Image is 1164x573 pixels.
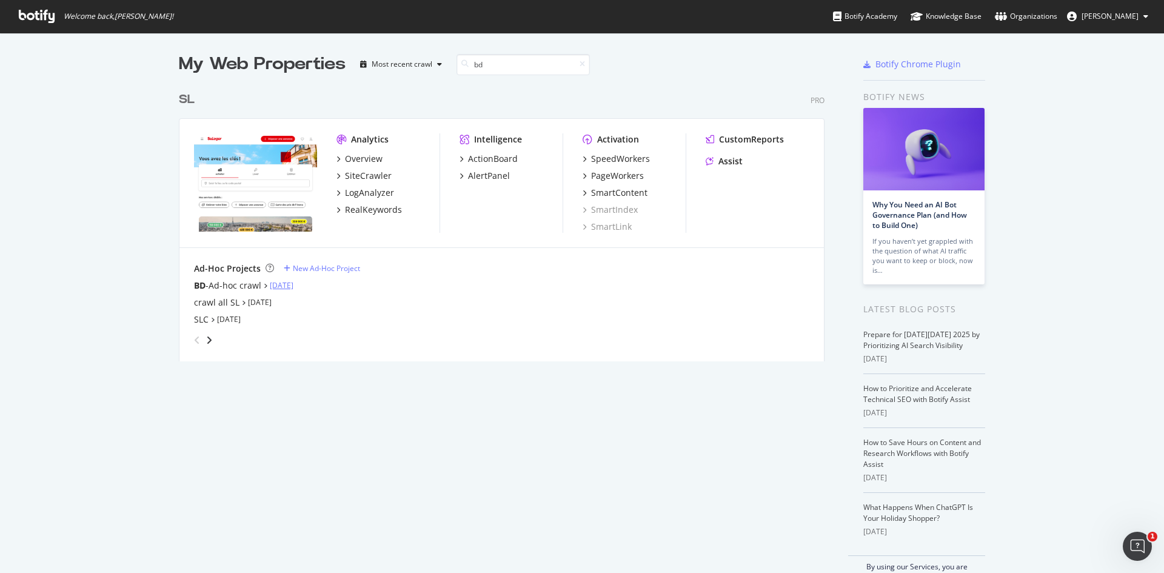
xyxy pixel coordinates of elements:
[293,263,360,273] div: New Ad-Hoc Project
[372,61,432,68] div: Most recent crawl
[706,155,743,167] a: Assist
[995,10,1057,22] div: Organizations
[336,170,392,182] a: SiteCrawler
[583,221,632,233] a: SmartLink
[468,153,518,165] div: ActionBoard
[460,153,518,165] a: ActionBoard
[457,54,590,75] input: Search
[863,526,985,537] div: [DATE]
[863,329,980,350] a: Prepare for [DATE][DATE] 2025 by Prioritizing AI Search Visibility
[270,280,293,290] a: [DATE]
[284,263,360,273] a: New Ad-Hoc Project
[460,170,510,182] a: AlertPanel
[205,334,213,346] div: angle-right
[863,383,972,404] a: How to Prioritize and Accelerate Technical SEO with Botify Assist
[583,153,650,165] a: SpeedWorkers
[194,313,209,326] a: SLC
[179,91,195,109] div: SL
[872,199,967,230] a: Why You Need an AI Bot Governance Plan (and How to Build One)
[591,187,647,199] div: SmartContent
[833,10,897,22] div: Botify Academy
[336,204,402,216] a: RealKeywords
[194,263,261,275] div: Ad-Hoc Projects
[194,280,206,291] b: BD
[718,155,743,167] div: Assist
[863,437,981,469] a: How to Save Hours on Content and Research Workflows with Botify Assist
[863,407,985,418] div: [DATE]
[591,153,650,165] div: SpeedWorkers
[194,280,261,292] a: BD-Ad-hoc crawl
[591,170,644,182] div: PageWorkers
[345,153,383,165] div: Overview
[179,52,346,76] div: My Web Properties
[911,10,982,22] div: Knowledge Base
[583,204,638,216] a: SmartIndex
[583,170,644,182] a: PageWorkers
[863,58,961,70] a: Botify Chrome Plugin
[1148,532,1157,541] span: 1
[863,303,985,316] div: Latest Blog Posts
[474,133,522,146] div: Intelligence
[194,133,317,232] img: seloger.com
[597,133,639,146] div: Activation
[1057,7,1158,26] button: [PERSON_NAME]
[1123,532,1152,561] iframe: Intercom live chat
[345,170,392,182] div: SiteCrawler
[875,58,961,70] div: Botify Chrome Plugin
[194,280,261,292] div: -Ad-hoc crawl
[336,153,383,165] a: Overview
[863,354,985,364] div: [DATE]
[863,502,973,523] a: What Happens When ChatGPT Is Your Holiday Shopper?
[194,297,239,309] a: crawl all SL
[345,204,402,216] div: RealKeywords
[468,170,510,182] div: AlertPanel
[706,133,784,146] a: CustomReports
[179,91,199,109] a: SL
[64,12,173,21] span: Welcome back, [PERSON_NAME] !
[217,314,241,324] a: [DATE]
[345,187,394,199] div: LogAnalyzer
[355,55,447,74] button: Most recent crawl
[863,90,985,104] div: Botify news
[336,187,394,199] a: LogAnalyzer
[248,297,272,307] a: [DATE]
[863,108,985,190] img: Why You Need an AI Bot Governance Plan (and How to Build One)
[351,133,389,146] div: Analytics
[719,133,784,146] div: CustomReports
[872,236,975,275] div: If you haven’t yet grappled with the question of what AI traffic you want to keep or block, now is…
[863,472,985,483] div: [DATE]
[189,330,205,350] div: angle-left
[179,76,834,361] div: grid
[1082,11,1139,21] span: Yannick Laurent
[583,187,647,199] a: SmartContent
[811,95,824,106] div: Pro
